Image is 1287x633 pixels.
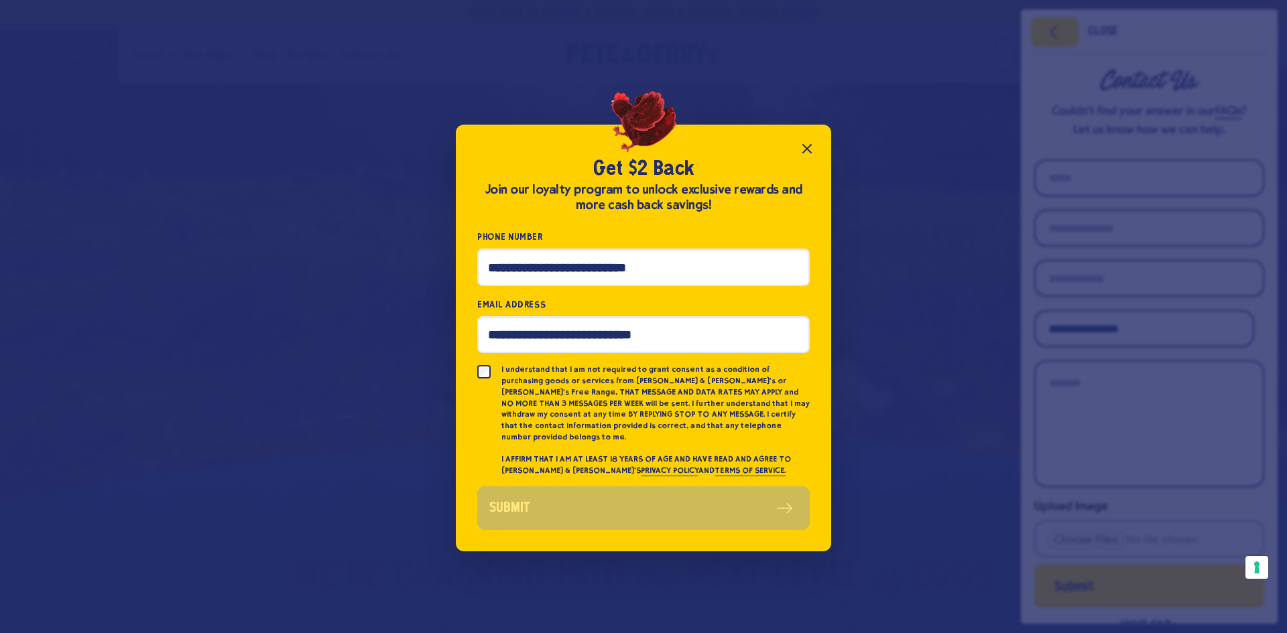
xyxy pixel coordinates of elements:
[715,466,785,476] a: TERMS OF SERVICE.
[477,297,810,312] label: Email Address
[477,365,491,378] input: I understand that I am not required to grant consent as a condition of purchasing goods or servic...
[1245,556,1268,579] button: Your consent preferences for tracking technologies
[501,453,810,476] p: I AFFIRM THAT I AM AT LEAST 18 YEARS OF AGE AND HAVE READ AND AGREE TO [PERSON_NAME] & [PERSON_NA...
[477,486,810,530] button: Submit
[477,157,810,182] h2: Get $2 Back
[477,229,810,244] label: Phone Number
[794,135,820,162] button: Close popup
[641,466,698,476] a: PRIVACY POLICY
[477,182,810,213] div: Join our loyalty program to unlock exclusive rewards and more cash back savings!
[501,364,810,443] p: I understand that I am not required to grant consent as a condition of purchasing goods or servic...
